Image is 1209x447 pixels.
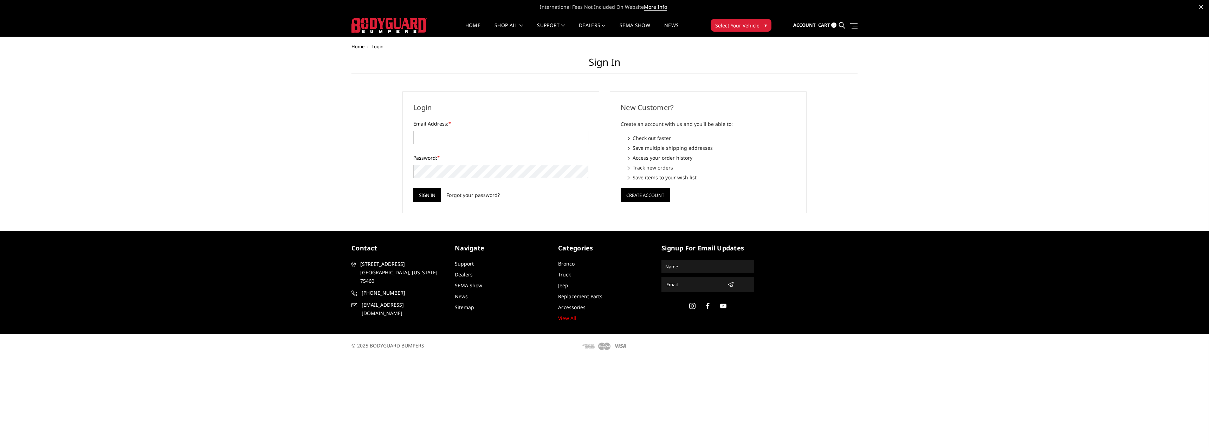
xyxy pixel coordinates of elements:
[628,144,796,152] li: Save multiple shipping addresses
[558,271,571,278] a: Truck
[558,293,602,300] a: Replacement Parts
[558,243,651,253] h5: Categories
[628,134,796,142] li: Check out faster
[793,16,816,35] a: Account
[831,23,836,28] span: 0
[558,315,576,321] a: View All
[362,289,443,297] span: [PHONE_NUMBER]
[455,293,468,300] a: News
[620,23,650,37] a: SEMA Show
[579,23,606,37] a: Dealers
[413,188,441,202] input: Sign in
[413,120,588,127] label: Email Address:
[644,4,667,11] a: More Info
[818,16,836,35] a: Cart 0
[351,243,444,253] h5: contact
[360,260,442,285] span: [STREET_ADDRESS] [GEOGRAPHIC_DATA], [US_STATE] 75460
[558,260,575,267] a: Bronco
[662,261,753,272] input: Name
[351,301,444,318] a: [EMAIL_ADDRESS][DOMAIN_NAME]
[621,102,796,113] h2: New Customer?
[351,18,427,33] img: BODYGUARD BUMPERS
[465,23,480,37] a: Home
[371,43,383,50] span: Login
[664,23,679,37] a: News
[621,188,670,202] button: Create Account
[661,243,754,253] h5: signup for email updates
[537,23,565,37] a: Support
[455,304,474,311] a: Sitemap
[413,154,588,161] label: Password:
[558,304,586,311] a: Accessories
[413,102,588,113] h2: Login
[351,289,444,297] a: [PHONE_NUMBER]
[351,43,364,50] a: Home
[711,19,771,32] button: Select Your Vehicle
[455,271,473,278] a: Dealers
[793,22,816,28] span: Account
[664,279,725,290] input: Email
[351,342,424,349] span: © 2025 BODYGUARD BUMPERS
[621,191,670,198] a: Create Account
[446,191,500,199] a: Forgot your password?
[621,120,796,128] p: Create an account with us and you'll be able to:
[764,21,767,29] span: ▾
[818,22,830,28] span: Cart
[455,243,548,253] h5: Navigate
[455,260,474,267] a: Support
[362,301,443,318] span: [EMAIL_ADDRESS][DOMAIN_NAME]
[558,282,568,289] a: Jeep
[628,174,796,181] li: Save items to your wish list
[455,282,482,289] a: SEMA Show
[715,22,759,29] span: Select Your Vehicle
[351,56,858,74] h1: Sign in
[628,154,796,161] li: Access your order history
[628,164,796,171] li: Track new orders
[494,23,523,37] a: shop all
